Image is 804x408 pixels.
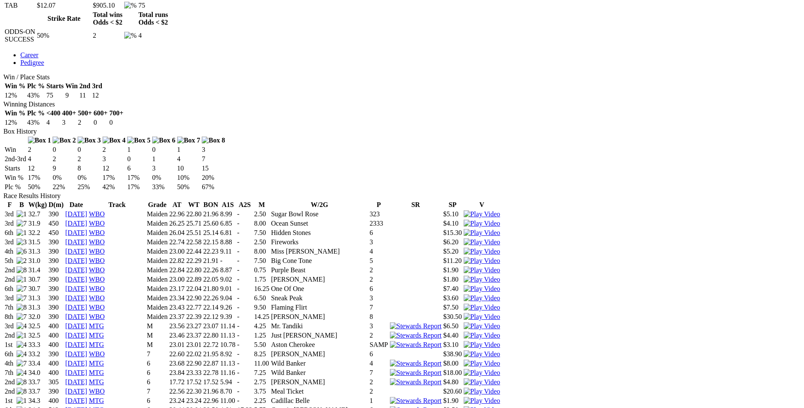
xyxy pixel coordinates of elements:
[46,109,61,117] th: <400
[369,201,389,209] th: P
[92,11,123,27] th: Total wins Odds < $2
[147,219,168,228] td: Maiden
[464,369,500,376] a: View replay
[17,341,27,349] img: 4
[201,164,225,173] td: 15
[464,220,500,227] a: Watch Replay on Watchdog
[236,247,253,256] td: -
[65,276,87,283] a: [DATE]
[443,238,462,246] td: $6.20
[203,247,219,256] td: 22.23
[4,28,36,44] td: ODDS-ON SUCCESS
[89,304,105,311] a: WBO
[17,210,27,218] img: 1
[4,247,15,256] td: 4th
[464,294,500,302] a: Watch Replay on Watchdog
[17,248,27,255] img: 6
[17,322,27,330] img: 4
[147,201,168,209] th: Grade
[169,229,185,237] td: 26.04
[4,219,15,228] td: 3rd
[4,145,27,154] td: Win
[4,257,15,265] td: 5th
[53,137,76,144] img: Box 2
[369,229,389,237] td: 6
[464,341,500,349] img: Play Video
[369,238,389,246] td: 3
[89,285,105,292] a: WBO
[464,210,500,218] a: Watch Replay on Watchdog
[4,201,15,209] th: F
[36,28,92,44] td: 50%
[203,201,219,209] th: BON
[65,82,78,90] th: Win
[89,378,104,386] a: MTG
[201,173,225,182] td: 20%
[17,285,27,293] img: 7
[89,313,105,320] a: WBO
[464,388,500,395] img: Play Video
[152,137,175,144] img: Box 6
[127,155,151,163] td: 0
[124,32,136,39] img: %
[4,1,36,10] td: TAB
[109,118,124,127] td: 0
[169,238,185,246] td: 22.74
[4,183,27,191] td: Plc %
[127,183,151,191] td: 17%
[270,201,368,209] th: W/2G
[464,220,500,227] img: Play Video
[186,210,202,218] td: 22.80
[48,201,64,209] th: D(m)
[464,285,500,293] img: Play Video
[78,118,92,127] td: 2
[464,332,500,339] a: View replay
[89,210,105,218] a: WBO
[46,91,64,100] td: 75
[203,229,219,237] td: 25.14
[220,247,236,256] td: 9.11
[220,229,236,237] td: 6.81
[89,294,105,302] a: WBO
[369,219,389,228] td: 2333
[102,183,126,191] td: 42%
[186,229,202,237] td: 25.51
[464,248,500,255] img: Play Video
[4,173,27,182] td: Win %
[77,164,101,173] td: 8
[3,128,801,135] div: Box History
[92,82,103,90] th: 3rd
[89,238,105,246] a: WBO
[464,397,500,404] a: View replay
[17,276,27,283] img: 1
[270,238,368,246] td: Fireworks
[443,210,462,218] td: $5.10
[270,210,368,218] td: Sugar Bowl Rose
[17,397,27,405] img: 1
[152,155,176,163] td: 1
[52,173,76,182] td: 0%
[92,91,103,100] td: 12
[169,247,185,256] td: 23.00
[65,388,87,395] a: [DATE]
[27,109,45,117] th: Plc %
[253,247,270,256] td: 8.00
[77,183,101,191] td: 25%
[65,341,87,348] a: [DATE]
[464,378,500,386] img: Play Video
[169,257,185,265] td: 22.82
[4,164,27,173] td: Starts
[65,229,87,236] a: [DATE]
[186,257,202,265] td: 22.29
[220,210,236,218] td: 8.99
[127,145,151,154] td: 1
[152,145,176,154] td: 0
[92,28,123,44] td: 2
[28,137,51,144] img: Box 1
[464,276,500,283] img: Play Video
[65,220,87,227] a: [DATE]
[464,350,500,358] a: Watch Replay on Watchdog
[177,155,201,163] td: 4
[389,201,442,209] th: SR
[138,1,168,10] td: 75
